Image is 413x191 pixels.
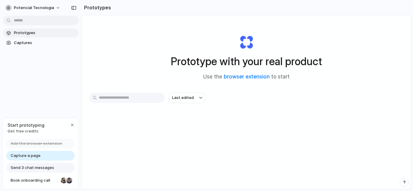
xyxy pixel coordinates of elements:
a: Prototypes [3,28,79,37]
h2: Prototypes [82,4,111,11]
a: browser extension [224,74,270,80]
span: Get free credits [8,128,44,134]
span: Send 3 chat messages [11,165,54,171]
span: Captures [14,40,76,46]
span: Capture a page [11,153,41,159]
h1: Prototype with your real product [171,53,322,69]
span: Book onboarding call [11,177,58,183]
span: Add the browser extension [11,141,62,147]
div: Nicole Kubica [60,177,67,184]
span: Potencial Tecnologia [14,5,54,11]
button: Potencial Tecnologia [3,3,63,13]
span: Prototypes [14,30,76,36]
div: Christian Iacullo [66,177,73,184]
span: Use the to start [203,73,290,81]
a: Book onboarding call [6,176,75,185]
button: Last edited [168,93,206,103]
a: Captures [3,38,79,47]
span: Last edited [172,95,194,101]
span: Start prototyping [8,122,44,128]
